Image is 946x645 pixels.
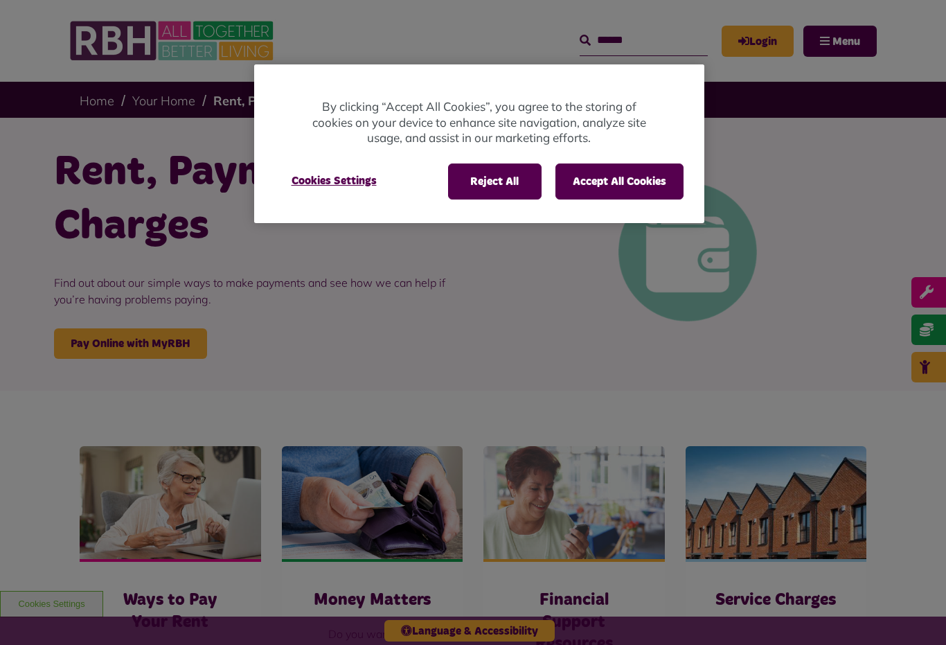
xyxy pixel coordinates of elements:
[310,99,649,146] p: By clicking “Accept All Cookies”, you agree to the storing of cookies on your device to enhance s...
[254,64,704,223] div: Cookie banner
[254,64,704,223] div: Privacy
[448,164,542,200] button: Reject All
[555,164,684,200] button: Accept All Cookies
[275,164,393,198] button: Cookies Settings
